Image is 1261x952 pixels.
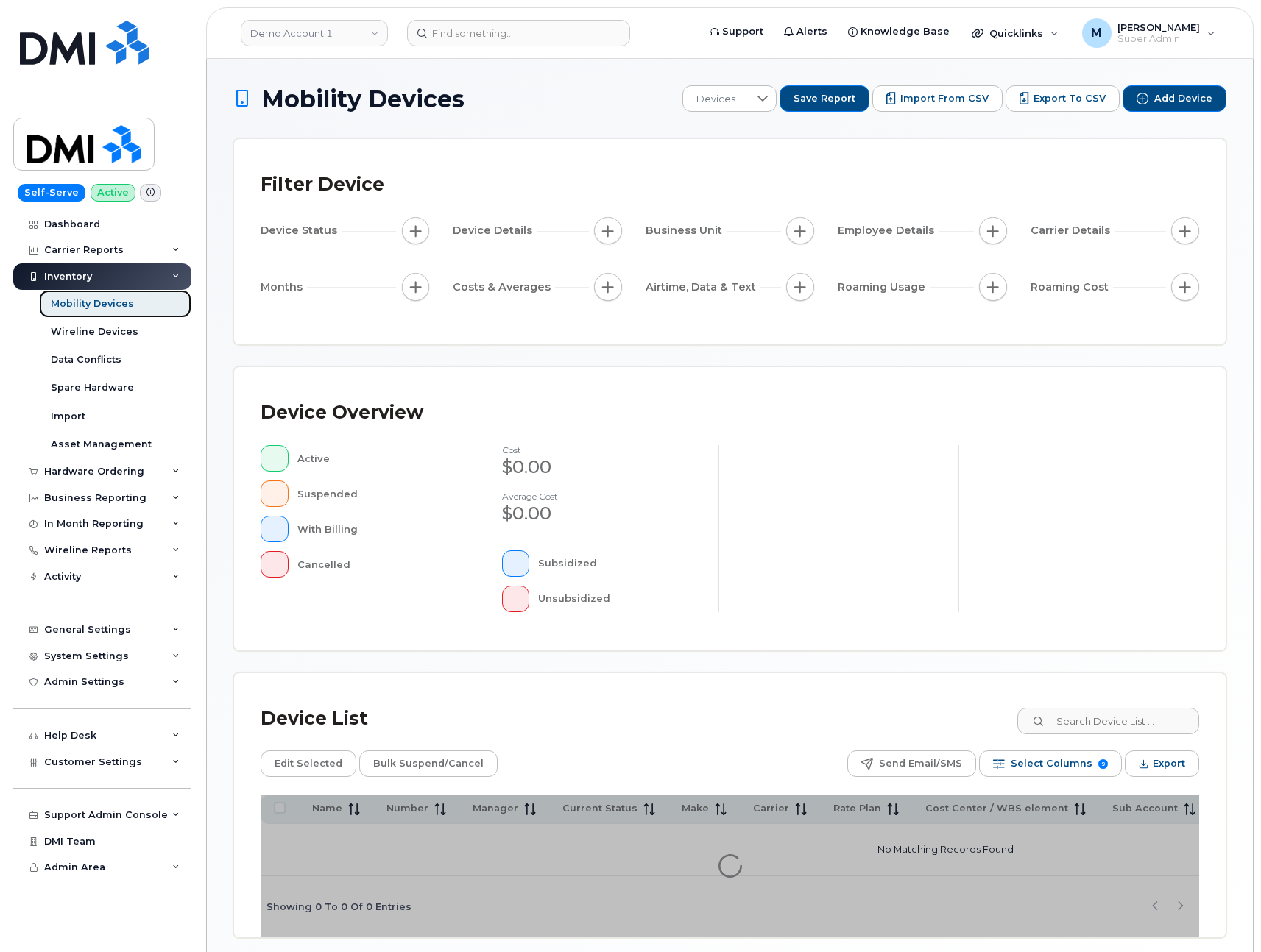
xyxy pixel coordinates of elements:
[1125,750,1199,777] button: Export
[838,280,930,295] span: Roaming Usage
[872,85,1003,112] button: Import from CSV
[538,550,694,577] div: Subsidized
[373,753,484,775] span: Bulk Suspend/Cancel
[1011,753,1092,775] span: Select Columns
[1017,708,1199,734] input: Search Device List ...
[502,491,695,501] h4: Average cost
[453,280,555,295] span: Costs & Averages
[1154,92,1212,105] span: Add Device
[261,166,384,204] div: Filter Device
[900,92,989,105] span: Import from CSV
[261,280,307,295] span: Months
[261,700,368,738] div: Device List
[297,480,454,507] div: Suspended
[261,750,356,777] button: Edit Selected
[879,753,962,775] span: Send Email/SMS
[1098,759,1108,769] span: 9
[261,223,342,238] span: Device Status
[847,750,976,777] button: Send Email/SMS
[1031,280,1113,295] span: Roaming Cost
[275,753,342,775] span: Edit Selected
[502,445,695,455] h4: cost
[502,455,695,480] div: $0.00
[261,86,465,112] span: Mobility Devices
[979,750,1122,777] button: Select Columns 9
[297,445,454,472] div: Active
[453,223,537,238] span: Device Details
[1034,92,1106,105] span: Export to CSV
[646,223,727,238] span: Business Unit
[838,223,939,238] span: Employee Details
[646,280,760,295] span: Airtime, Data & Text
[261,394,423,432] div: Device Overview
[1123,85,1226,112] button: Add Device
[794,92,855,105] span: Save Report
[1153,753,1185,775] span: Export
[297,551,454,578] div: Cancelled
[1031,223,1115,238] span: Carrier Details
[683,86,749,113] span: Devices
[780,85,869,112] button: Save Report
[359,750,498,777] button: Bulk Suspend/Cancel
[1006,85,1120,112] button: Export to CSV
[538,586,694,612] div: Unsubsidized
[502,501,695,526] div: $0.00
[297,516,454,542] div: With Billing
